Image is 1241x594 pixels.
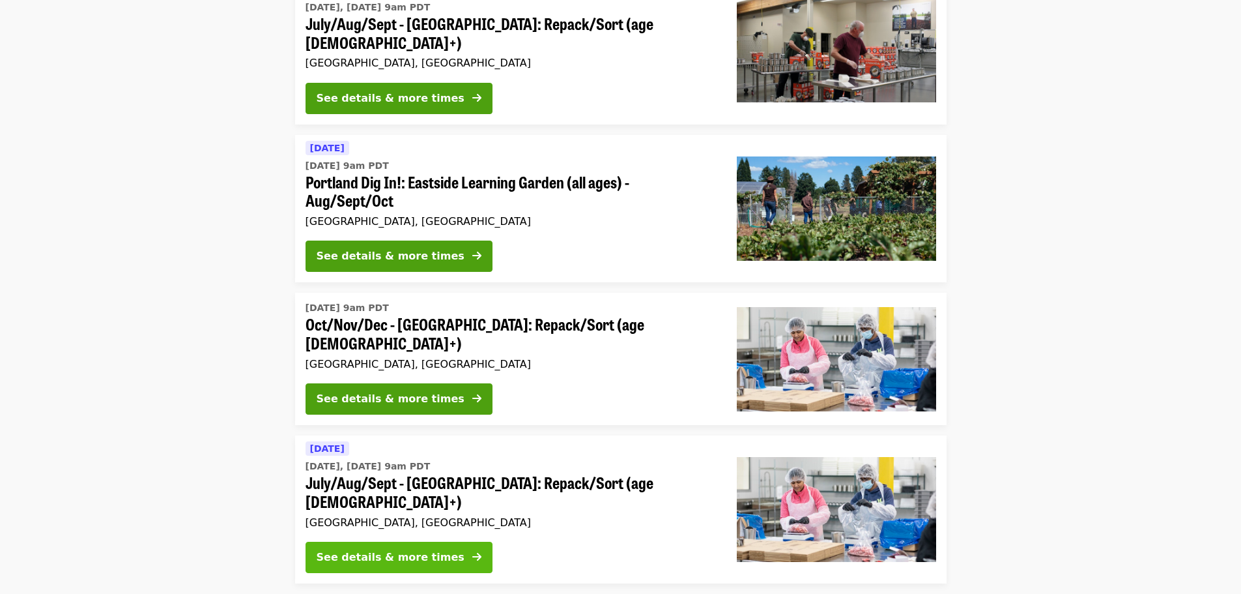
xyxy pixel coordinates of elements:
img: July/Aug/Sept - Beaverton: Repack/Sort (age 10+) organized by Oregon Food Bank [737,457,936,561]
i: arrow-right icon [472,250,481,262]
time: [DATE], [DATE] 9am PDT [306,460,431,473]
div: [GEOGRAPHIC_DATA], [GEOGRAPHIC_DATA] [306,358,716,370]
span: [DATE] [310,443,345,454]
div: See details & more times [317,550,464,565]
button: See details & more times [306,83,492,114]
div: See details & more times [317,248,464,264]
div: [GEOGRAPHIC_DATA], [GEOGRAPHIC_DATA] [306,215,716,228]
time: [DATE] 9am PDT [306,159,389,173]
span: July/Aug/Sept - [GEOGRAPHIC_DATA]: Repack/Sort (age [DEMOGRAPHIC_DATA]+) [306,14,716,52]
div: See details & more times [317,391,464,407]
span: Portland Dig In!: Eastside Learning Garden (all ages) - Aug/Sept/Oct [306,173,716,211]
img: Oct/Nov/Dec - Beaverton: Repack/Sort (age 10+) organized by Oregon Food Bank [737,307,936,411]
span: [DATE] [310,143,345,153]
div: See details & more times [317,91,464,106]
a: See details for "Portland Dig In!: Eastside Learning Garden (all ages) - Aug/Sept/Oct" [295,135,947,283]
a: See details for "July/Aug/Sept - Beaverton: Repack/Sort (age 10+)" [295,436,947,584]
button: See details & more times [306,383,492,415]
img: Portland Dig In!: Eastside Learning Garden (all ages) - Aug/Sept/Oct organized by Oregon Food Bank [737,156,936,261]
button: See details & more times [306,241,492,272]
span: Oct/Nov/Dec - [GEOGRAPHIC_DATA]: Repack/Sort (age [DEMOGRAPHIC_DATA]+) [306,315,716,353]
i: arrow-right icon [472,393,481,405]
div: [GEOGRAPHIC_DATA], [GEOGRAPHIC_DATA] [306,57,716,69]
time: [DATE] 9am PDT [306,301,389,315]
span: July/Aug/Sept - [GEOGRAPHIC_DATA]: Repack/Sort (age [DEMOGRAPHIC_DATA]+) [306,473,716,511]
div: [GEOGRAPHIC_DATA], [GEOGRAPHIC_DATA] [306,516,716,529]
i: arrow-right icon [472,551,481,563]
i: arrow-right icon [472,92,481,104]
a: See details for "Oct/Nov/Dec - Beaverton: Repack/Sort (age 10+)" [295,293,947,425]
button: See details & more times [306,542,492,573]
time: [DATE], [DATE] 9am PDT [306,1,431,14]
